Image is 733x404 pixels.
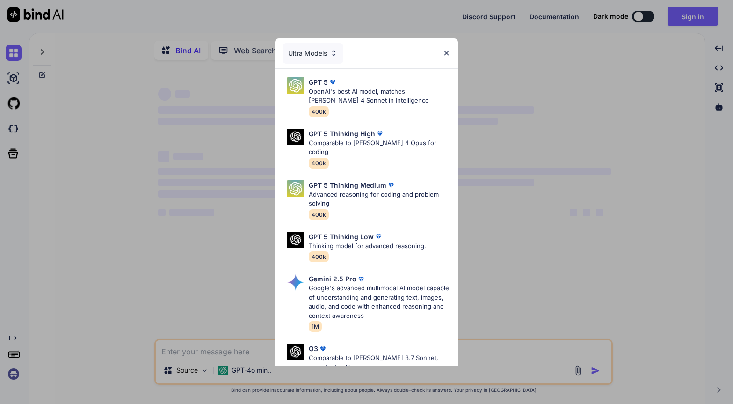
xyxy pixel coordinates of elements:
[309,274,356,284] p: Gemini 2.5 Pro
[309,87,451,105] p: OpenAI's best AI model, matches [PERSON_NAME] 4 Sonnet in Intelligence
[443,49,450,57] img: close
[287,274,304,291] img: Pick Models
[309,321,322,332] span: 1M
[287,77,304,94] img: Pick Models
[309,353,451,372] p: Comparable to [PERSON_NAME] 3.7 Sonnet, superior intelligence
[309,344,318,353] p: O3
[330,49,338,57] img: Pick Models
[309,232,374,242] p: GPT 5 Thinking Low
[356,274,366,284] img: premium
[309,139,451,157] p: Comparable to [PERSON_NAME] 4 Opus for coding
[375,129,385,138] img: premium
[309,209,329,220] span: 400k
[309,251,329,262] span: 400k
[309,180,386,190] p: GPT 5 Thinking Medium
[309,284,451,320] p: Google's advanced multimodal AI model capable of understanding and generating text, images, audio...
[374,232,383,241] img: premium
[283,43,343,64] div: Ultra Models
[309,106,329,117] span: 400k
[287,180,304,197] img: Pick Models
[309,190,451,208] p: Advanced reasoning for coding and problem solving
[287,129,304,145] img: Pick Models
[386,180,396,190] img: premium
[309,242,426,251] p: Thinking model for advanced reasoning.
[287,344,304,360] img: Pick Models
[287,232,304,248] img: Pick Models
[328,77,337,87] img: premium
[309,158,329,169] span: 400k
[309,129,375,139] p: GPT 5 Thinking High
[318,344,327,353] img: premium
[309,77,328,87] p: GPT 5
